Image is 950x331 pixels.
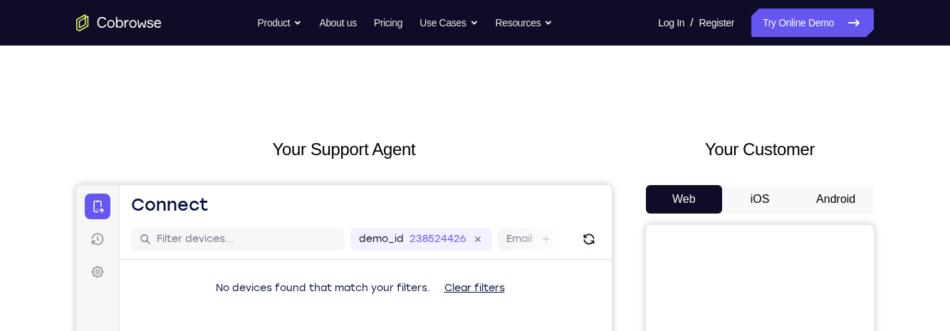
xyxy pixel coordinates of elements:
a: Register [699,9,734,37]
a: Log In [658,9,684,37]
button: Refresh [501,43,524,65]
button: Clear filters [357,89,440,117]
button: Use Cases [419,9,478,37]
h2: Your Support Agent [76,137,612,162]
a: Try Online Demo [751,9,874,37]
a: Pricing [374,9,402,37]
a: Go to the home page [76,14,162,31]
a: Sessions [9,41,34,67]
a: Settings [9,74,34,100]
a: Connect [9,9,34,34]
a: About us [319,9,356,37]
button: Resources [496,9,553,37]
span: / [690,14,693,31]
h2: Your Customer [646,137,874,162]
button: Product [258,9,303,37]
input: Filter devices... [80,47,260,61]
button: Web [646,185,722,214]
h1: Connect [55,9,132,31]
button: iOS [722,185,798,214]
span: No devices found that match your filters. [140,97,354,109]
label: Email [430,47,456,61]
label: demo_id [283,47,328,61]
button: Android [798,185,874,214]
